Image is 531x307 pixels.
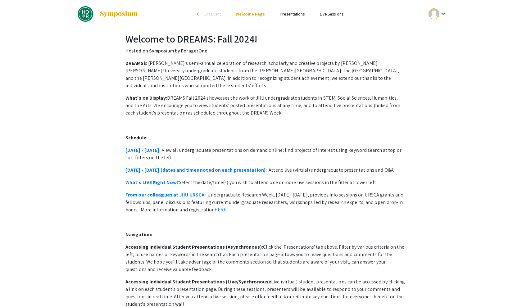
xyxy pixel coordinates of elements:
[280,11,305,17] a: Presentations
[215,206,228,213] a: HERE.
[125,94,406,117] p: DREAMS Fall 2024 showcases the work of JHU undergraduate students in STEM, Social Sciences, Human...
[125,179,406,186] p: Select the date/time(s) you wish to attend one or more live sessions in the filter at lower left
[125,231,152,238] strong: Navigation:
[125,192,206,198] a: From our colleagues at JHU URSCA:
[78,6,138,22] a: DREAMS: Fall 2024
[125,147,406,161] p: View all undergraduate presentations on demand online; find projects of interest using keyword se...
[125,179,179,186] a: What's LIVE Right Now?
[422,7,453,21] button: Expand account dropdown
[204,11,221,17] span: Exit Event
[125,60,144,66] strong: DREAMS
[125,167,267,173] a: [DATE] - [DATE] (dates and times noted on each presentation):
[125,278,271,285] strong: Accessing Individual Student Presentations (Live/Synchronous):
[197,12,201,16] div: arrow_back_ios
[125,47,406,55] p: Hosted on Symposium by ForagerOne
[439,10,447,17] mat-icon: Expand account dropdown
[125,166,406,174] p: Attend live (virtual) undergraduate presentations and Q&A
[99,10,138,18] img: Symposium by ForagerOne
[125,95,167,101] strong: What's on Display:
[125,243,406,273] p: Click the 'Presentations' tab above. Filter by various criteria on the left, or use names or keyw...
[125,33,406,45] h2: Welcome to DREAMS: Fall 2024!
[5,279,26,302] iframe: Chat
[78,6,93,22] img: DREAMS: Fall 2024
[125,147,161,153] a: [DATE] - [DATE]:
[320,11,343,17] a: Live Sessions
[125,191,406,214] p: Undergraduate Research Week, [DATE]-[DATE], provides info sessions on URSCA grants and fellowship...
[236,11,265,17] a: Welcome Page
[125,244,263,250] strong: Accessing Individual Student Presentations (Asynchronous):
[125,134,147,141] strong: Schedule:
[125,60,406,89] p: is [PERSON_NAME]'s semi-annual celebration of research, scholarly and creative projects by [PERSO...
